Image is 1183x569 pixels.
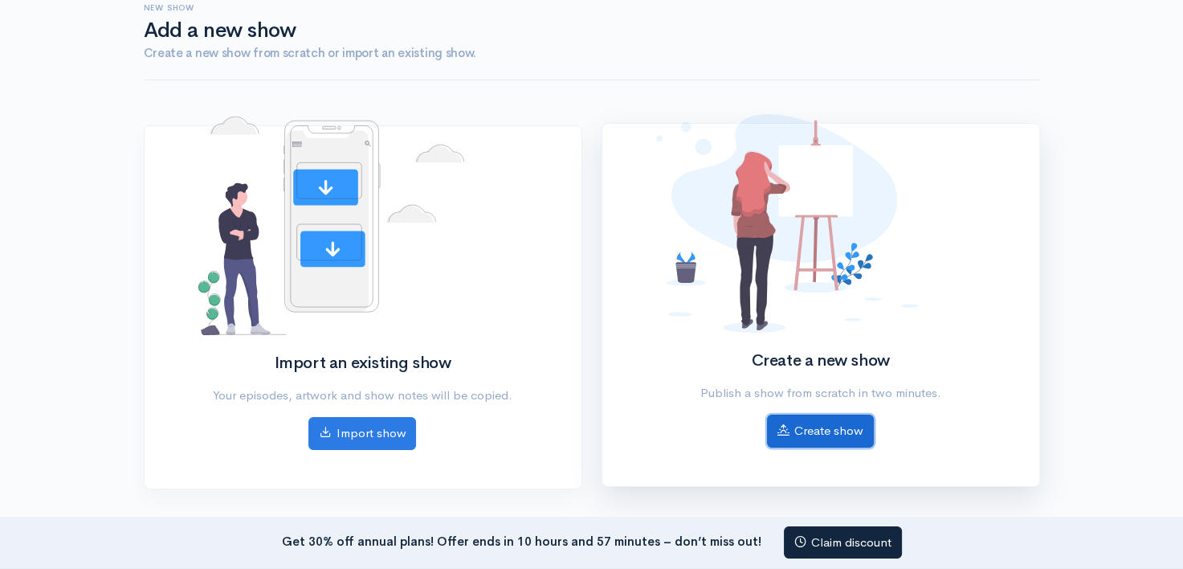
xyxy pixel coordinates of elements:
img: No shows added [656,114,918,333]
a: Import show [308,417,416,450]
h1: Add a new show [144,19,1040,43]
p: Your episodes, artwork and show notes will be copied. [198,387,527,405]
p: Publish a show from scratch in two minutes. [656,384,985,403]
h2: Import an existing show [198,354,527,372]
a: Create show [767,415,874,448]
h6: New show [144,3,1040,12]
h2: Create a new show [656,352,985,370]
strong: Get 30% off annual plans! Offer ends in 10 hours and 57 minutes – don’t miss out! [282,533,761,548]
h4: Create a new show from scratch or import an existing show. [144,47,1040,60]
img: No shows added [198,117,465,335]
a: Claim discount [784,526,902,559]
